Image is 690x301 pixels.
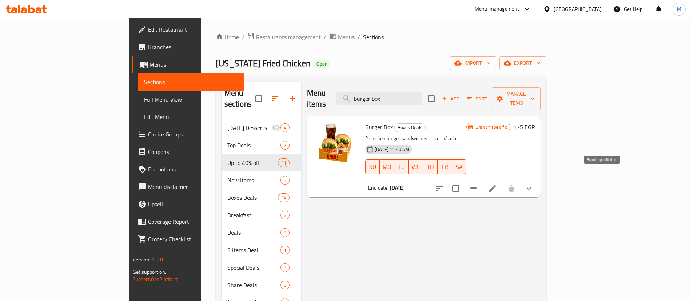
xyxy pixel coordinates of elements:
span: Branch specific [472,124,510,131]
div: 3 Items Deal1 [222,241,301,259]
button: delete [503,180,520,197]
div: Up to 40% off11 [222,154,301,171]
span: Sort sections [266,90,284,107]
svg: Show Choices [525,184,533,193]
div: items [280,211,290,219]
button: TU [394,159,409,174]
div: Special Deals3 [222,259,301,276]
span: Sections [144,78,239,86]
span: Share Deals [227,281,280,289]
span: Coupons [148,147,239,156]
div: Menu-management [475,5,519,13]
span: 7 [281,142,289,149]
div: [GEOGRAPHIC_DATA] [554,5,602,13]
img: Burger Box [313,122,359,169]
div: items [280,141,290,150]
button: Branch-specific-item [465,180,482,197]
p: 2 chicken burger sandwiches - rice - V cola [365,134,466,143]
a: Edit Menu [138,108,244,126]
button: Sort [465,93,489,104]
span: Version: [133,255,151,264]
span: Get support on: [133,267,166,277]
span: Breakfast [227,211,280,219]
span: Menu disclaimer [148,182,239,191]
span: Promotions [148,165,239,174]
a: Menus [329,32,355,42]
span: 8 [281,229,289,236]
span: [DATE] Desserts [227,123,272,132]
span: SA [455,162,464,172]
a: Menu disclaimer [132,178,244,195]
div: Up to 40% off [227,158,278,167]
span: Deals [227,228,280,237]
span: Grocery Checklist [148,235,239,243]
div: [DATE] Desserts4 [222,119,301,136]
a: Promotions [132,161,244,178]
span: Restaurants management [256,33,321,41]
span: Select section [424,91,439,106]
span: Choice Groups [148,130,239,139]
span: Boxes Deals [227,193,278,202]
div: Deals8 [222,224,301,241]
span: Coverage Report [148,217,239,226]
button: SA [452,159,467,174]
button: WE [409,159,423,174]
div: items [278,193,290,202]
button: Add section [284,90,301,107]
span: Menus [338,33,355,41]
a: Menus [132,56,244,73]
a: Upsell [132,195,244,213]
span: Upsell [148,200,239,209]
span: TU [397,162,406,172]
span: MO [383,162,391,172]
div: Boxes Deals14 [222,189,301,206]
span: Burger Box [365,122,393,132]
span: 11 [278,159,289,166]
span: Open [314,61,330,67]
span: 4 [281,124,289,131]
span: 1 [281,247,289,254]
span: End date: [368,183,388,193]
span: Top Deals [227,141,280,150]
div: items [280,246,290,254]
button: sort-choices [431,180,448,197]
span: Sort [467,95,487,103]
h2: Menu items [307,88,328,110]
button: MO [380,159,394,174]
div: Breakfast2 [222,206,301,224]
span: Boxes Deals [395,123,425,132]
span: Add [441,95,460,103]
div: items [280,228,290,237]
a: Restaurants management [247,32,321,42]
span: M [677,5,681,13]
a: Choice Groups [132,126,244,143]
a: Edit menu item [488,184,497,193]
span: FR [440,162,449,172]
span: Edit Restaurant [148,25,239,34]
h6: 175 EGP [513,122,535,132]
div: Share Deals9 [222,276,301,294]
a: Support.OpsPlatform [133,274,179,284]
div: items [280,176,290,185]
span: [US_STATE] Fried Chicken [216,55,311,71]
div: items [280,123,290,132]
button: show more [520,180,538,197]
div: Top Deals7 [222,136,301,154]
span: Special Deals [227,263,280,272]
a: Grocery Checklist [132,230,244,248]
button: Manage items [492,87,541,110]
span: Select all sections [251,91,266,106]
nav: breadcrumb [216,32,547,42]
span: export [505,59,541,68]
a: Full Menu View [138,91,244,108]
button: import [450,56,496,70]
a: Sections [138,73,244,91]
a: Coverage Report [132,213,244,230]
span: import [456,59,491,68]
span: Menus [149,60,239,69]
